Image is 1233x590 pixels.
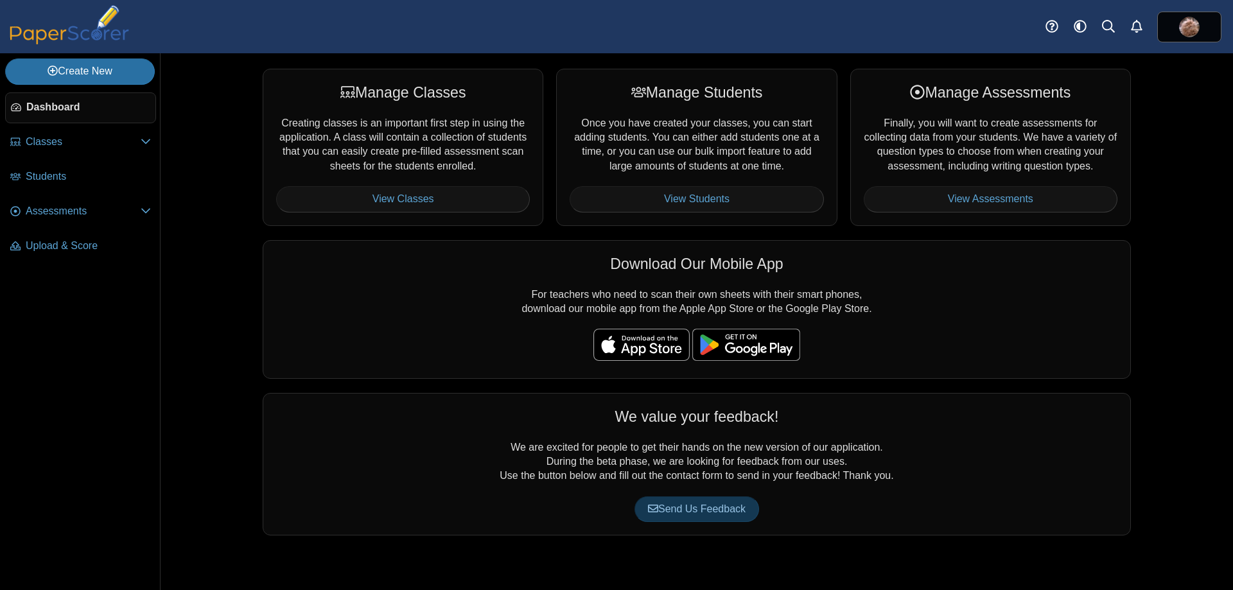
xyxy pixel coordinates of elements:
[5,127,156,158] a: Classes
[648,503,746,514] span: Send Us Feedback
[634,496,759,522] a: Send Us Feedback
[864,186,1117,212] a: View Assessments
[26,239,151,253] span: Upload & Score
[850,69,1131,225] div: Finally, you will want to create assessments for collecting data from your students. We have a va...
[692,329,800,361] img: google-play-badge.png
[1123,13,1151,41] a: Alerts
[570,82,823,103] div: Manage Students
[5,196,156,227] a: Assessments
[5,5,134,44] img: PaperScorer
[1157,12,1221,42] a: ps.7gEweUQfp4xW3wTN
[1179,17,1200,37] span: Jean-Paul Whittall
[263,393,1131,535] div: We are excited for people to get their hands on the new version of our application. During the be...
[593,329,690,361] img: apple-store-badge.svg
[276,82,530,103] div: Manage Classes
[26,169,151,184] span: Students
[276,254,1117,274] div: Download Our Mobile App
[556,69,837,225] div: Once you have created your classes, you can start adding students. You can either add students on...
[864,82,1117,103] div: Manage Assessments
[26,204,141,218] span: Assessments
[5,92,156,123] a: Dashboard
[276,186,530,212] a: View Classes
[26,135,141,149] span: Classes
[1179,17,1200,37] img: ps.7gEweUQfp4xW3wTN
[5,231,156,262] a: Upload & Score
[263,240,1131,379] div: For teachers who need to scan their own sheets with their smart phones, download our mobile app f...
[276,406,1117,427] div: We value your feedback!
[5,58,155,84] a: Create New
[263,69,543,225] div: Creating classes is an important first step in using the application. A class will contain a coll...
[5,162,156,193] a: Students
[5,35,134,46] a: PaperScorer
[26,100,150,114] span: Dashboard
[570,186,823,212] a: View Students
